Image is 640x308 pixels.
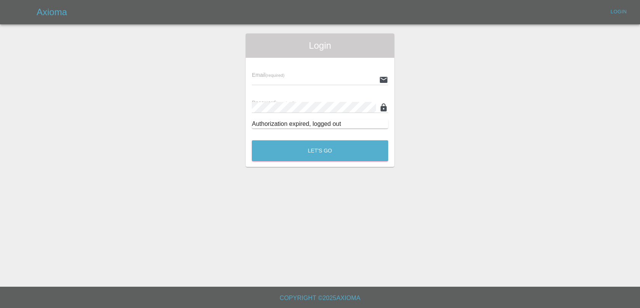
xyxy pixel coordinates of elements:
[252,100,294,106] span: Password
[266,73,285,78] small: (required)
[252,119,388,129] div: Authorization expired, logged out
[37,6,67,18] h5: Axioma
[606,6,631,18] a: Login
[252,72,284,78] span: Email
[6,293,634,303] h6: Copyright © 2025 Axioma
[252,140,388,161] button: Let's Go
[252,40,388,52] span: Login
[276,101,295,105] small: (required)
